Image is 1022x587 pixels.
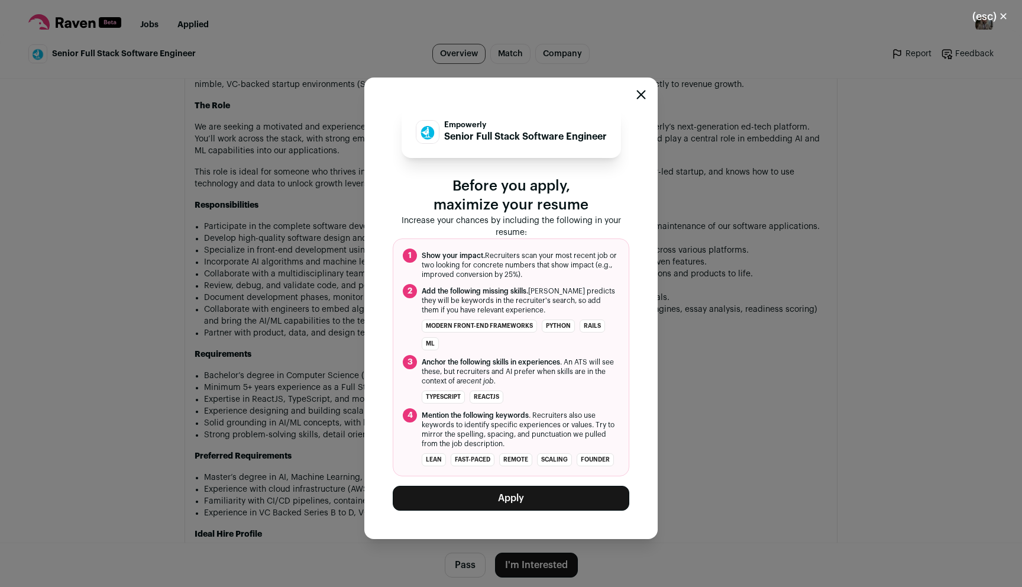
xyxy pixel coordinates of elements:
li: lean [422,453,446,466]
img: fe10a0cdb425caddd70950373c22a72f10cb2e0f2cbda3901c93acf5f235d901.jpg [416,121,439,143]
span: Show your impact. [422,252,485,259]
span: 4 [403,408,417,422]
span: Anchor the following skills in experiences [422,359,560,366]
li: modern front-end frameworks [422,320,537,333]
i: recent job. [460,378,496,385]
span: Mention the following keywords [422,412,529,419]
button: Close modal [958,4,1022,30]
span: 2 [403,284,417,298]
li: scaling [537,453,572,466]
li: ML [422,337,439,350]
li: fast-paced [451,453,494,466]
span: Add the following missing skills. [422,288,528,295]
button: Apply [393,486,629,511]
li: Python [542,320,575,333]
span: [PERSON_NAME] predicts they will be keywords in the recruiter's search, so add them if you have r... [422,286,619,315]
p: Before you apply, maximize your resume [393,177,629,215]
span: . Recruiters also use keywords to identify specific experiences or values. Try to mirror the spel... [422,411,619,449]
button: Close modal [636,90,646,99]
p: Empowerly [444,120,607,130]
li: Rails [580,320,605,333]
li: TypeScript [422,391,465,404]
span: Recruiters scan your most recent job or two looking for concrete numbers that show impact (e.g., ... [422,251,619,279]
span: 1 [403,249,417,263]
li: founder [577,453,614,466]
li: remote [499,453,532,466]
span: . An ATS will see these, but recruiters and AI prefer when skills are in the context of a [422,357,619,386]
span: 3 [403,355,417,369]
p: Increase your chances by including the following in your resume: [393,215,629,238]
p: Senior Full Stack Software Engineer [444,130,607,144]
li: ReactJS [470,391,503,404]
